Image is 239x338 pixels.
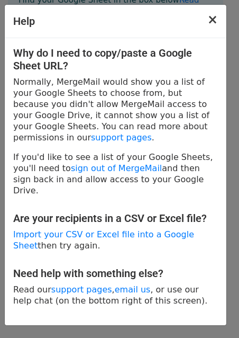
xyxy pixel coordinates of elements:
h4: Are your recipients in a CSV or Excel file? [13,212,218,225]
a: Import your CSV or Excel file into a Google Sheet [13,229,194,251]
div: 聊天小组件 [186,287,239,338]
button: Close [199,5,226,34]
h4: Help [13,13,35,29]
h4: Need help with something else? [13,267,218,280]
span: × [207,12,218,27]
a: support pages [51,284,112,295]
p: Read our , , or use our help chat (on the bottom right of this screen). [13,284,218,306]
h4: Why do I need to copy/paste a Google Sheet URL? [13,47,218,72]
a: sign out of MergeMail [71,163,162,173]
a: email us [115,284,151,295]
a: support pages [91,132,152,143]
p: If you'd like to see a list of your Google Sheets, you'll need to and then sign back in and allow... [13,152,218,196]
iframe: Chat Widget [186,287,239,338]
p: Normally, MergeMail would show you a list of your Google Sheets to choose from, but because you d... [13,76,218,143]
p: then try again. [13,229,218,251]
